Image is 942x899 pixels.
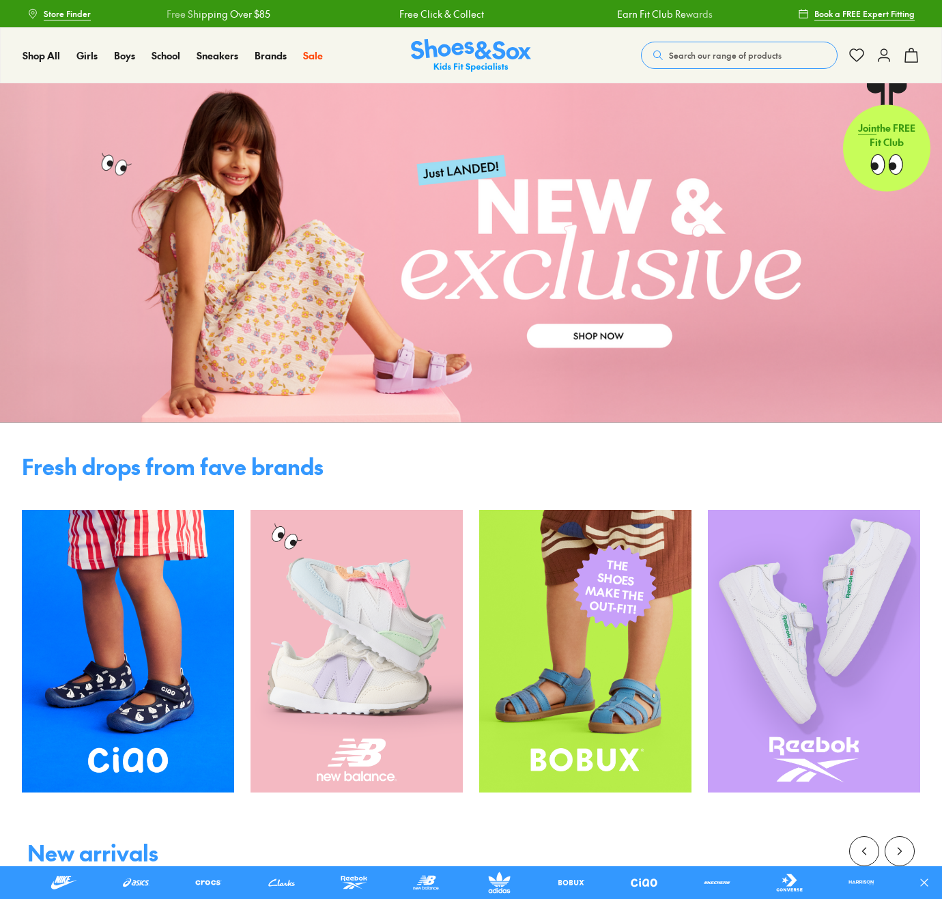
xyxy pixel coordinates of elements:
[114,48,135,63] a: Boys
[251,510,463,793] img: SNS_WEBASSETS_GRID_1080x1440_xx_2.png
[614,7,709,21] a: Earn Fit Club Rewards
[843,83,930,192] a: Jointhe FREE Fit Club
[114,48,135,62] span: Boys
[843,110,930,160] p: the FREE Fit Club
[479,510,691,793] a: THESHOESMAKE THEOUT-FIT!
[22,510,234,793] img: SNS_WEBASSETS_GRID_1080x1440_xx_40c115a7-2d61-44a0-84d6-f6b8707e44ea.png
[27,842,158,864] div: New arrivals
[27,1,91,26] a: Store Finder
[23,48,60,62] span: Shop All
[197,48,238,62] span: Sneakers
[44,8,91,20] span: Store Finder
[255,48,287,62] span: Brands
[411,39,531,72] img: SNS_Logo_Responsive.svg
[303,48,323,63] a: Sale
[76,48,98,62] span: Girls
[152,48,180,62] span: School
[397,7,481,21] a: Free Click & Collect
[411,39,531,72] a: Shoes & Sox
[708,510,920,793] img: SNS_WEBASSETS_GRID_1080x1440_xx_3_4ada1011-ea31-4036-a210-2334cf852730.png
[814,8,915,20] span: Book a FREE Expert Fitting
[641,42,838,69] button: Search our range of products
[858,121,876,134] span: Join
[583,555,647,617] span: THE SHOES MAKE THE OUT-FIT!
[152,48,180,63] a: School
[76,48,98,63] a: Girls
[23,48,60,63] a: Shop All
[255,48,287,63] a: Brands
[798,1,915,26] a: Book a FREE Expert Fitting
[197,48,238,63] a: Sneakers
[164,7,268,21] a: Free Shipping Over $85
[303,48,323,62] span: Sale
[479,510,691,793] img: SNS_WEBASSETS_GRID_1080x1440_xx_9.png
[669,49,782,61] span: Search our range of products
